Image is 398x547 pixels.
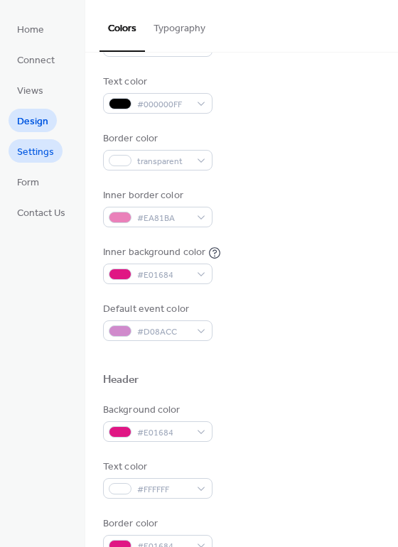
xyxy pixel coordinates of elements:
[9,200,74,224] a: Contact Us
[137,325,190,340] span: #D08ACC
[17,23,44,38] span: Home
[9,17,53,40] a: Home
[17,84,43,99] span: Views
[103,373,139,388] div: Header
[103,75,210,90] div: Text color
[17,114,48,129] span: Design
[9,170,48,193] a: Form
[137,154,190,169] span: transparent
[137,97,190,112] span: #000000FF
[17,53,55,68] span: Connect
[103,516,210,531] div: Border color
[137,426,190,440] span: #E01684
[9,48,63,71] a: Connect
[103,302,210,317] div: Default event color
[17,175,39,190] span: Form
[103,245,205,260] div: Inner background color
[137,40,190,55] span: #FFFFFF
[137,268,190,283] span: #E01684
[17,145,54,160] span: Settings
[103,188,210,203] div: Inner border color
[103,403,210,418] div: Background color
[137,482,190,497] span: #FFFFFF
[9,109,57,132] a: Design
[103,131,210,146] div: Border color
[103,460,210,475] div: Text color
[137,211,190,226] span: #EA81BA
[9,78,52,102] a: Views
[9,139,63,163] a: Settings
[17,206,65,221] span: Contact Us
